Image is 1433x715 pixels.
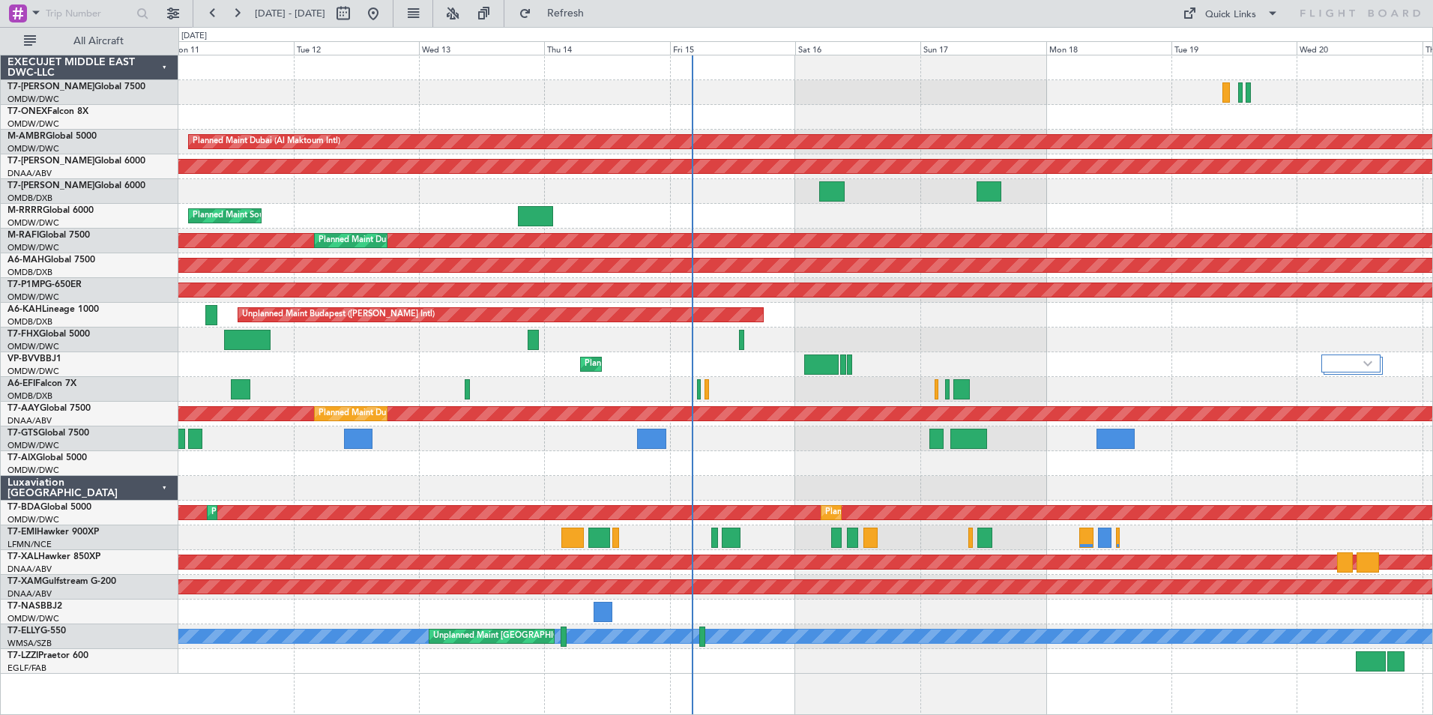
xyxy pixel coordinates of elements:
div: Tue 12 [294,41,419,55]
a: T7-[PERSON_NAME]Global 6000 [7,181,145,190]
a: T7-AIXGlobal 5000 [7,453,87,462]
a: WMSA/SZB [7,638,52,649]
a: OMDB/DXB [7,267,52,278]
a: OMDW/DWC [7,514,59,525]
span: A6-KAH [7,305,42,314]
div: Wed 20 [1297,41,1422,55]
span: T7-XAM [7,577,42,586]
div: Thu 14 [544,41,669,55]
span: T7-ELLY [7,627,40,636]
a: DNAA/ABV [7,415,52,426]
span: T7-ONEX [7,107,47,116]
a: T7-ONEXFalcon 8X [7,107,88,116]
div: Planned Maint Dubai (Al Maktoum Intl) [825,501,973,524]
div: Planned Maint Southend [193,205,286,227]
a: OMDW/DWC [7,242,59,253]
span: T7-NAS [7,602,40,611]
button: All Aircraft [16,29,163,53]
a: OMDW/DWC [7,341,59,352]
a: DNAA/ABV [7,168,52,179]
a: OMDW/DWC [7,440,59,451]
a: T7-EMIHawker 900XP [7,528,99,537]
a: DNAA/ABV [7,588,52,600]
span: T7-BDA [7,503,40,512]
div: Fri 15 [670,41,795,55]
button: Quick Links [1175,1,1286,25]
div: Planned Maint Dubai (Al Maktoum Intl) [319,229,466,252]
a: A6-EFIFalcon 7X [7,379,76,388]
div: Unplanned Maint Budapest ([PERSON_NAME] Intl) [242,304,435,326]
div: Tue 19 [1171,41,1297,55]
a: OMDB/DXB [7,390,52,402]
a: T7-[PERSON_NAME]Global 7500 [7,82,145,91]
a: T7-FHXGlobal 5000 [7,330,90,339]
a: OMDW/DWC [7,366,59,377]
a: T7-LZZIPraetor 600 [7,651,88,660]
div: Planned Maint Dubai (Al Maktoum Intl) [319,402,466,425]
a: OMDW/DWC [7,613,59,624]
div: Planned Maint Dubai (Al Maktoum Intl) [211,501,359,524]
a: T7-[PERSON_NAME]Global 6000 [7,157,145,166]
a: M-AMBRGlobal 5000 [7,132,97,141]
div: Unplanned Maint [GEOGRAPHIC_DATA] (Sultan [PERSON_NAME] [PERSON_NAME] - Subang) [433,625,793,648]
a: OMDW/DWC [7,465,59,476]
span: All Aircraft [39,36,158,46]
div: Quick Links [1205,7,1256,22]
span: [DATE] - [DATE] [255,7,325,20]
a: M-RAFIGlobal 7500 [7,231,90,240]
a: OMDB/DXB [7,316,52,328]
a: OMDW/DWC [7,292,59,303]
span: T7-EMI [7,528,37,537]
button: Refresh [512,1,602,25]
span: T7-XAL [7,552,38,561]
span: M-RRRR [7,206,43,215]
div: Wed 13 [419,41,544,55]
div: Planned Maint Dubai (Al Maktoum Intl) [585,353,732,375]
span: A6-EFI [7,379,35,388]
a: T7-GTSGlobal 7500 [7,429,89,438]
span: A6-MAH [7,256,44,265]
span: M-RAFI [7,231,39,240]
a: T7-AAYGlobal 7500 [7,404,91,413]
a: T7-NASBBJ2 [7,602,62,611]
span: T7-P1MP [7,280,45,289]
a: A6-MAHGlobal 7500 [7,256,95,265]
div: Planned Maint Dubai (Al Maktoum Intl) [193,130,340,153]
a: T7-XALHawker 850XP [7,552,100,561]
a: M-RRRRGlobal 6000 [7,206,94,215]
input: Trip Number [46,2,132,25]
div: Mon 11 [168,41,293,55]
span: M-AMBR [7,132,46,141]
a: OMDW/DWC [7,118,59,130]
span: T7-LZZI [7,651,38,660]
span: T7-[PERSON_NAME] [7,82,94,91]
a: OMDB/DXB [7,193,52,204]
div: [DATE] [181,30,207,43]
a: OMDW/DWC [7,94,59,105]
div: Sat 16 [795,41,920,55]
span: VP-BVV [7,355,40,363]
img: arrow-gray.svg [1363,360,1372,366]
a: T7-XAMGulfstream G-200 [7,577,116,586]
a: A6-KAHLineage 1000 [7,305,99,314]
div: Mon 18 [1046,41,1171,55]
span: T7-AIX [7,453,36,462]
a: T7-ELLYG-550 [7,627,66,636]
a: VP-BVVBBJ1 [7,355,61,363]
div: Sun 17 [920,41,1046,55]
a: LFMN/NCE [7,539,52,550]
a: OMDW/DWC [7,217,59,229]
span: T7-[PERSON_NAME] [7,157,94,166]
span: T7-[PERSON_NAME] [7,181,94,190]
span: T7-FHX [7,330,39,339]
a: EGLF/FAB [7,663,46,674]
span: T7-GTS [7,429,38,438]
a: OMDW/DWC [7,143,59,154]
a: DNAA/ABV [7,564,52,575]
span: T7-AAY [7,404,40,413]
span: Refresh [534,8,597,19]
a: T7-BDAGlobal 5000 [7,503,91,512]
a: T7-P1MPG-650ER [7,280,82,289]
